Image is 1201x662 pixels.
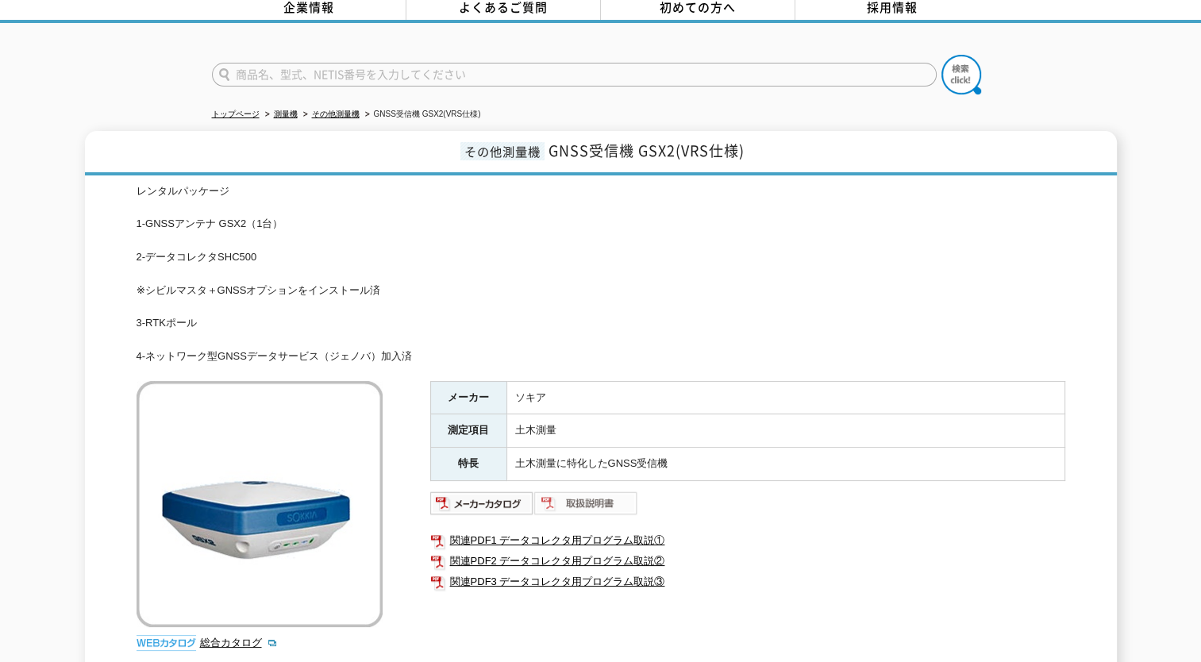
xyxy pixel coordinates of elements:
[549,140,745,161] span: GNSS受信機 GSX2(VRS仕様)
[137,183,1065,365] div: レンタルパッケージ 1-GNSSアンテナ GSX2（1台） 2-データコレクタSHC500 ※シビルマスタ＋GNSSオプションをインストール済 3-RTKポール 4-ネットワーク型GNSSデータ...
[534,491,638,516] img: 取扱説明書
[430,501,534,513] a: メーカーカタログ
[137,381,383,627] img: GNSS受信機 GSX2(VRS仕様)
[430,491,534,516] img: メーカーカタログ
[212,63,937,87] input: 商品名、型式、NETIS番号を入力してください
[941,55,981,94] img: btn_search.png
[274,110,298,118] a: 測量機
[430,572,1065,592] a: 関連PDF3 データコレクタ用プログラム取説③
[212,110,260,118] a: トップページ
[506,414,1064,448] td: 土木測量
[430,551,1065,572] a: 関連PDF2 データコレクタ用プログラム取説②
[460,142,545,160] span: その他測量機
[362,106,481,123] li: GNSS受信機 GSX2(VRS仕様)
[312,110,360,118] a: その他測量機
[200,637,278,649] a: 総合カタログ
[506,448,1064,481] td: 土木測量に特化したGNSS受信機
[430,414,506,448] th: 測定項目
[430,381,506,414] th: メーカー
[430,530,1065,551] a: 関連PDF1 データコレクタ用プログラム取説①
[534,501,638,513] a: 取扱説明書
[137,635,196,651] img: webカタログ
[506,381,1064,414] td: ソキア
[430,448,506,481] th: 特長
